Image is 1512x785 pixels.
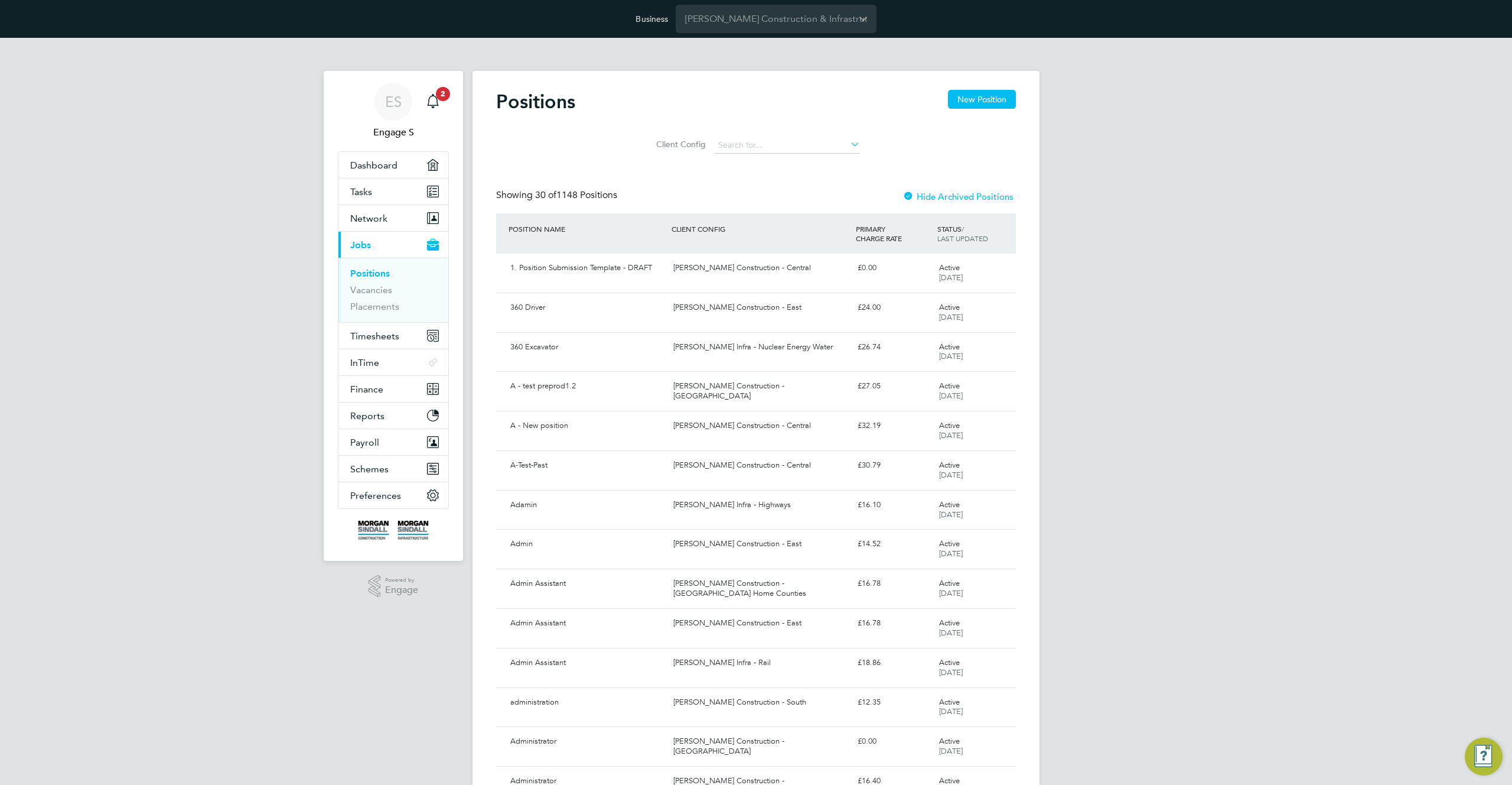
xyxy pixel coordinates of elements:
div: 1. Position Submission Template - DRAFT [506,258,669,278]
button: InTime [338,349,448,375]
div: Administrator [506,732,669,751]
a: Positions [350,268,390,279]
div: A-Test-Past [506,456,669,475]
span: [DATE] [939,628,963,638]
span: [DATE] [939,430,963,440]
span: Active [939,697,960,707]
img: morgansindall-logo-retina.png [358,521,429,540]
span: [DATE] [939,391,963,401]
span: [DATE] [939,746,963,756]
div: £12.35 [853,693,934,712]
div: £16.10 [853,495,934,515]
div: [PERSON_NAME] Construction - [GEOGRAPHIC_DATA] [669,377,852,406]
button: Preferences [338,482,448,508]
label: Hide Archived Positions [902,191,1014,202]
a: Placements [350,301,399,312]
span: Preferences [350,490,401,501]
a: Go to home page [338,521,449,540]
button: Reports [338,403,448,429]
span: Tasks [350,186,372,197]
button: Finance [338,376,448,402]
span: [DATE] [939,549,963,559]
button: Timesheets [338,323,448,349]
div: Jobs [338,258,448,322]
nav: Main navigation [324,71,463,561]
div: £32.19 [853,416,934,436]
div: £16.78 [853,574,934,593]
span: Active [939,342,960,352]
div: £26.74 [853,338,934,357]
span: Active [939,420,960,430]
span: Powered by [385,575,418,585]
h2: Positions [496,90,575,113]
div: 360 Excavator [506,338,669,357]
span: Network [350,213,387,224]
div: PRIMARY CHARGE RATE [853,218,934,249]
button: Network [338,205,448,231]
a: Dashboard [338,152,448,178]
div: [PERSON_NAME] Construction - [GEOGRAPHIC_DATA] Home Counties [669,574,852,604]
div: Admin Assistant [506,653,669,673]
span: Active [939,578,960,588]
div: £0.00 [853,732,934,751]
span: Reports [350,410,384,421]
span: [DATE] [939,510,963,520]
span: InTime [350,357,379,368]
a: Tasks [338,179,448,205]
span: Dashboard [350,160,397,171]
span: Active [939,539,960,549]
span: Active [939,302,960,312]
span: Active [939,499,960,510]
span: 30 of [535,189,556,201]
div: [PERSON_NAME] Construction - Central [669,456,852,475]
label: Business [636,14,668,24]
div: POSITION NAME [506,218,669,239]
a: ESEngage S [338,83,449,140]
div: 360 Driver [506,298,669,317]
span: ES [385,94,402,109]
span: Active [939,618,960,628]
div: £16.78 [853,614,934,633]
span: Finance [350,384,383,395]
span: Active [939,460,960,470]
span: 2 [436,87,450,101]
button: New Position [948,90,1016,109]
span: [DATE] [939,667,963,677]
div: A - New position [506,416,669,436]
span: [DATE] [939,470,963,480]
span: LAST UPDATED [937,233,988,243]
button: Payroll [338,429,448,455]
div: [PERSON_NAME] Construction - Central [669,416,852,436]
span: / [962,224,964,233]
span: Schemes [350,463,389,475]
a: 2 [421,83,445,121]
div: [PERSON_NAME] Infra - Highways [669,495,852,515]
div: £14.52 [853,534,934,554]
div: [PERSON_NAME] Construction - East [669,298,852,317]
span: [DATE] [939,588,963,598]
div: £0.00 [853,258,934,278]
div: CLIENT CONFIG [669,218,852,239]
span: 1148 Positions [535,189,617,201]
div: £30.79 [853,456,934,475]
div: £18.86 [853,653,934,673]
button: Schemes [338,456,448,482]
div: [PERSON_NAME] Infra - Rail [669,653,852,673]
span: Active [939,381,960,391]
div: Admin Assistant [506,614,669,633]
button: Engage Resource Center [1465,738,1503,776]
span: Payroll [350,437,379,448]
div: STATUS [934,218,1016,249]
span: Jobs [350,239,371,251]
div: £24.00 [853,298,934,317]
div: £27.05 [853,377,934,396]
label: Client Config [653,139,706,150]
div: [PERSON_NAME] Infra - Nuclear Energy Water [669,338,852,357]
div: administration [506,693,669,712]
span: Engage [385,585,418,595]
div: [PERSON_NAME] Construction - [GEOGRAPHIC_DATA] [669,732,852,761]
a: Powered byEngage [369,575,419,598]
div: A - test preprod1.2 [506,377,669,396]
span: [DATE] [939,706,963,716]
button: Jobs [338,232,448,258]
